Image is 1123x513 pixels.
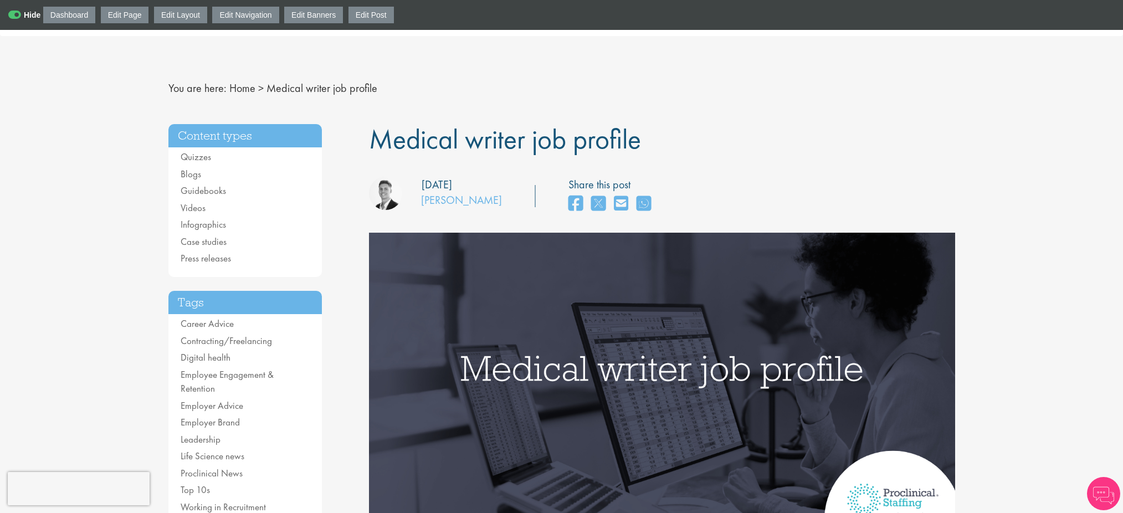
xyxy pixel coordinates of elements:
a: Contracting/Freelancing [181,335,272,347]
a: share on twitter [591,192,606,216]
a: Career Advice [181,317,234,330]
div: [DATE] [422,177,452,193]
a: share on whats app [637,192,651,216]
a: Dashboard [43,7,96,23]
a: Case studies [181,235,227,248]
a: Edit Layout [154,7,207,23]
span: Medical writer job profile [369,121,641,157]
a: Guidebooks [181,184,226,197]
a: Digital health [181,351,230,363]
a: Life Science news [181,450,244,462]
a: share on facebook [568,192,583,216]
a: Edit Page [101,7,149,23]
h3: Tags [168,291,322,315]
a: Employer Brand [181,416,240,428]
a: Edit Post [348,7,394,23]
a: Working in Recruitment [181,501,266,513]
h3: Content types [168,124,322,148]
iframe: reCAPTCHA [8,472,150,505]
a: share on email [614,192,628,216]
a: Proclinical News [181,467,243,479]
a: Press releases [181,252,231,264]
a: breadcrumb link [229,81,255,95]
a: Employer Advice [181,399,243,412]
a: Quizzes [181,151,211,163]
a: Top 10s [181,484,210,496]
a: Leadership [181,433,221,445]
span: > [258,81,264,95]
a: Infographics [181,218,226,230]
img: Chatbot [1087,477,1120,510]
a: [PERSON_NAME] [421,193,502,207]
a: Edit Banners [284,7,343,23]
a: Blogs [181,168,201,180]
label: Share this post [568,177,657,193]
a: Videos [181,202,206,214]
span: You are here: [168,81,227,95]
a: Employee Engagement & Retention [181,368,274,395]
a: Edit Navigation [212,7,279,23]
span: Medical writer job profile [266,81,377,95]
img: George Watson [369,177,402,210]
